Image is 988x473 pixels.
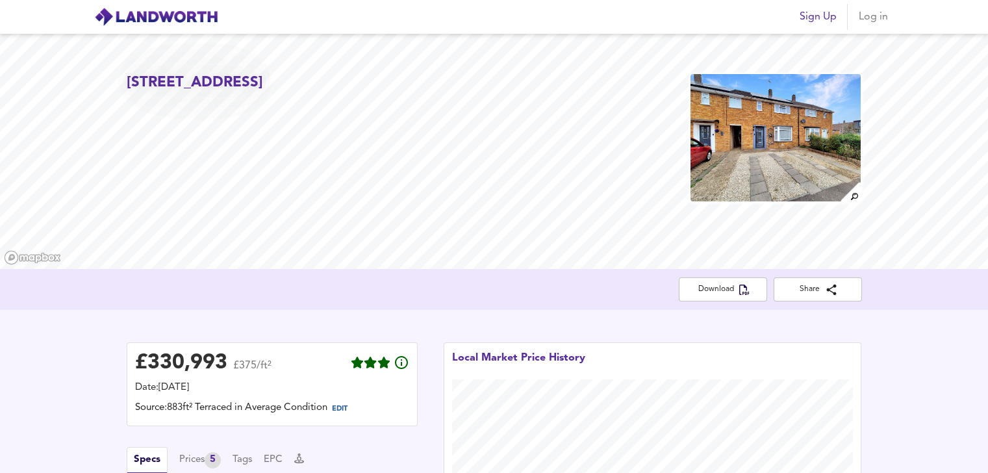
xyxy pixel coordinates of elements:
button: EPC [264,453,283,467]
span: Share [784,283,852,296]
button: Log in [853,4,894,30]
button: Tags [233,453,252,467]
button: Download [679,277,767,301]
button: Sign Up [794,4,842,30]
a: Mapbox homepage [4,250,61,265]
span: Log in [858,8,889,26]
img: search [839,181,862,203]
div: Local Market Price History [452,351,585,379]
div: Source: 883ft² Terraced in Average Condition [135,401,409,418]
span: Download [689,283,757,296]
span: EDIT [332,405,348,413]
div: Prices [179,452,221,468]
img: logo [94,7,218,27]
div: £ 330,993 [135,353,227,373]
div: Date: [DATE] [135,381,409,395]
span: Sign Up [800,8,837,26]
div: 5 [205,452,221,468]
img: property [689,73,861,203]
button: Prices5 [179,452,221,468]
button: Share [774,277,862,301]
span: £375/ft² [233,361,272,379]
h2: [STREET_ADDRESS] [127,73,263,93]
